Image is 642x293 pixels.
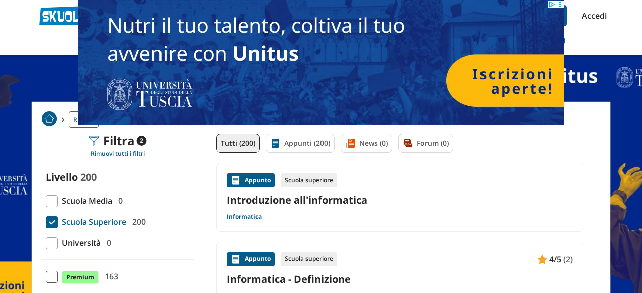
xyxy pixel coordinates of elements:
a: Informatica [227,213,262,221]
img: Appunti contenuto [231,254,241,264]
a: Tutti (200) [216,134,260,153]
a: Informatica - Definizione [227,272,573,286]
img: Appunti filtro contenuto [270,138,280,148]
span: Premium [62,271,99,284]
span: 0 [114,194,123,207]
div: Scuola superiore [281,173,337,187]
div: Filtra [89,134,147,148]
a: Accedi [582,5,603,26]
a: Introduzione all'informatica [227,193,573,207]
span: 4/5 [549,253,561,266]
a: Appunti (200) [266,134,335,153]
span: 2 [137,136,147,146]
span: 0 [103,236,111,249]
span: 200 [128,215,146,228]
a: Home [42,111,57,128]
span: Università [58,236,101,249]
div: Scuola superiore [281,252,337,266]
span: (2) [563,253,573,266]
span: Scuola Media [58,194,112,207]
img: Appunti contenuto [537,254,547,264]
img: Home [42,111,57,126]
img: Appunti contenuto [231,175,241,185]
div: Appunto [227,173,275,187]
span: 163 [101,270,118,283]
div: Rimuovi tutti i filtri [42,150,194,158]
label: Livello [46,170,78,184]
img: Filtra filtri mobile [89,136,99,146]
span: 200 [80,170,97,184]
div: Appunto [227,252,275,266]
span: Scuola Superiore [58,215,126,228]
a: Ricerca [69,111,99,128]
